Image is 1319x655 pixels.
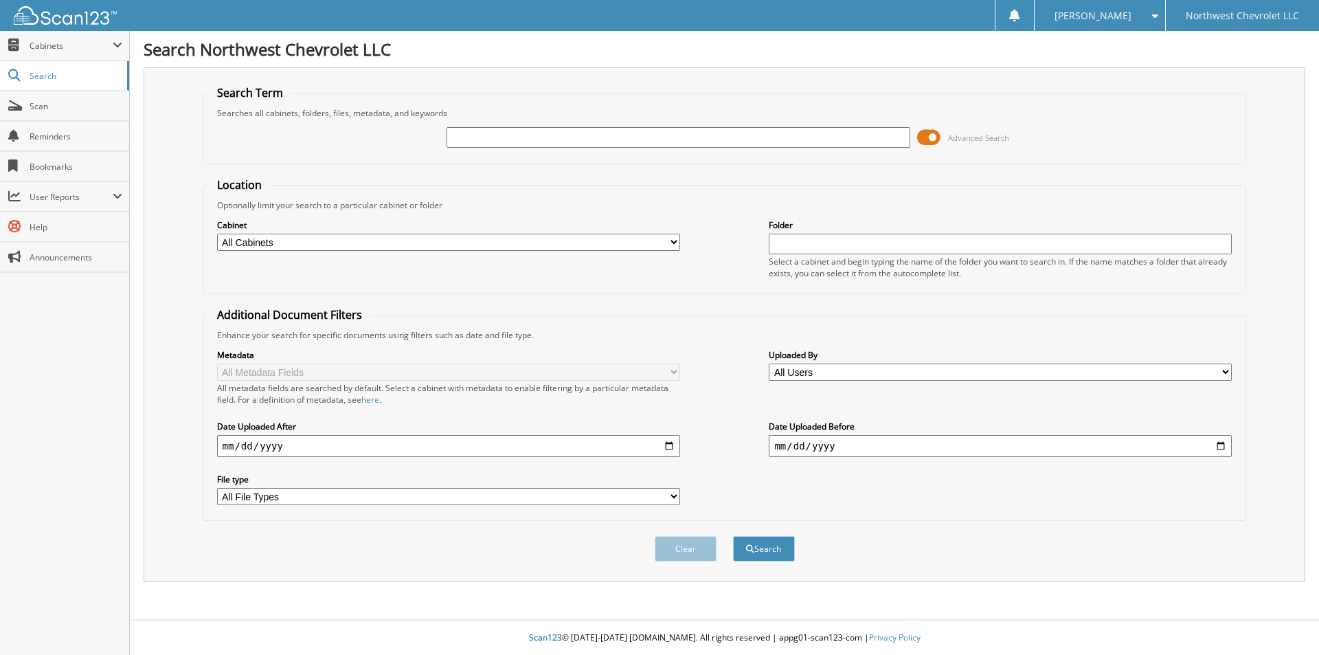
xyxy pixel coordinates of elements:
[30,161,122,173] span: Bookmarks
[217,421,680,432] label: Date Uploaded After
[210,307,369,322] legend: Additional Document Filters
[655,536,717,562] button: Clear
[217,219,680,231] label: Cabinet
[210,199,1239,211] div: Optionally limit your search to a particular cabinet or folder
[217,382,680,406] div: All metadata fields are searched by default. Select a cabinet with metadata to enable filtering b...
[210,107,1239,119] div: Searches all cabinets, folders, files, metadata, and keywords
[217,474,680,485] label: File type
[30,191,113,203] span: User Reports
[217,349,680,361] label: Metadata
[869,632,921,643] a: Privacy Policy
[733,536,795,562] button: Search
[30,221,122,233] span: Help
[210,85,290,100] legend: Search Term
[144,38,1305,60] h1: Search Northwest Chevrolet LLC
[30,100,122,112] span: Scan
[30,40,113,52] span: Cabinets
[30,131,122,142] span: Reminders
[210,329,1239,341] div: Enhance your search for specific documents using filters such as date and file type.
[361,394,379,406] a: here
[769,349,1232,361] label: Uploaded By
[769,219,1232,231] label: Folder
[769,435,1232,457] input: end
[769,256,1232,279] div: Select a cabinet and begin typing the name of the folder you want to search in. If the name match...
[14,6,117,25] img: scan123-logo-white.svg
[210,177,269,192] legend: Location
[1055,12,1131,20] span: [PERSON_NAME]
[1186,12,1299,20] span: Northwest Chevrolet LLC
[529,632,562,643] span: Scan123
[30,252,122,263] span: Announcements
[130,621,1319,655] div: © [DATE]-[DATE] [DOMAIN_NAME]. All rights reserved | appg01-scan123-com |
[948,133,1009,143] span: Advanced Search
[217,435,680,457] input: start
[769,421,1232,432] label: Date Uploaded Before
[30,70,120,82] span: Search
